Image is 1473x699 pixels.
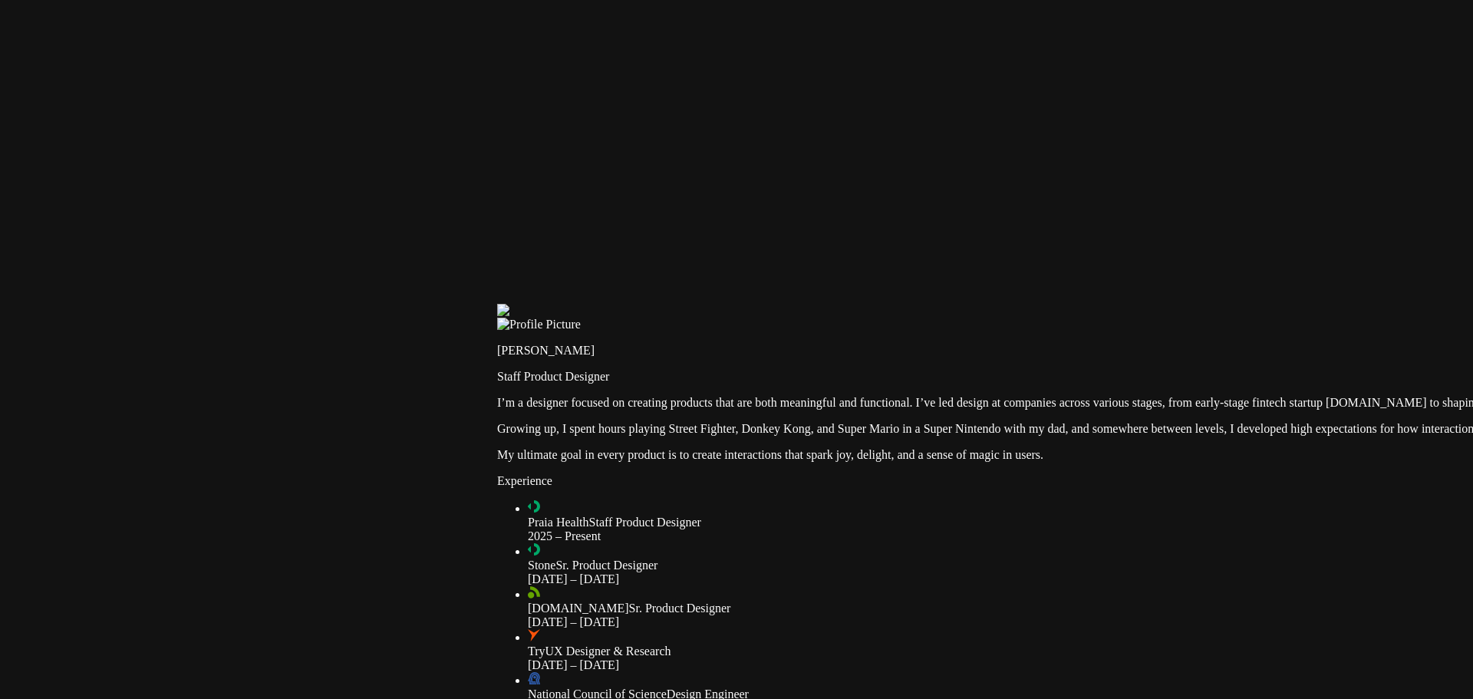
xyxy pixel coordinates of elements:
span: Staff Product Designer [589,516,701,529]
span: Praia Health [528,516,589,529]
span: [DOMAIN_NAME] [528,602,629,615]
span: Try [528,645,545,658]
img: Profile example [497,304,588,318]
img: Profile Picture [497,318,581,331]
span: Stone [528,559,555,572]
span: Sr. Product Designer [629,602,731,615]
span: UX Designer & Research [545,645,671,658]
span: Sr. Product Designer [555,559,657,572]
